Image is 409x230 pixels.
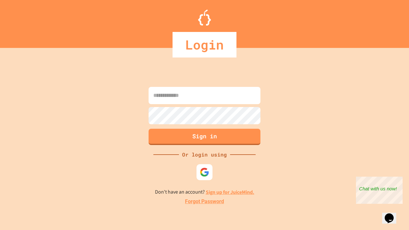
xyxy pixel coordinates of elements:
iframe: chat widget [356,177,403,204]
iframe: chat widget [382,204,403,224]
img: google-icon.svg [200,167,209,177]
a: Sign up for JuiceMind. [206,189,254,195]
div: Or login using [179,151,230,158]
a: Forgot Password [185,198,224,205]
div: Login [173,32,236,57]
p: Don't have an account? [155,188,254,196]
img: Logo.svg [198,10,211,26]
button: Sign in [149,129,260,145]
